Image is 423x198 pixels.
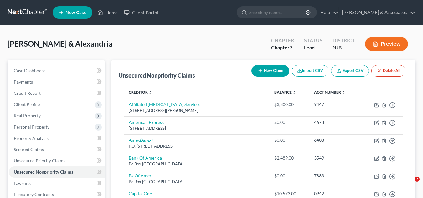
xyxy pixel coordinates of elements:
span: Lawsuits [14,180,31,186]
a: Acct Number unfold_more [314,90,345,94]
span: 7 [290,44,292,50]
iframe: Intercom live chat [402,177,417,192]
span: New Case [65,10,86,15]
a: Lawsuits [9,178,105,189]
a: Payments [9,76,105,88]
span: Executory Contracts [14,192,54,197]
div: 3549 [314,155,356,161]
a: Unsecured Nonpriority Claims [9,166,105,178]
a: Capital One [129,191,152,196]
a: Bk Of Amer [129,173,152,178]
a: [PERSON_NAME] & Associates [339,7,415,18]
a: Balance unfold_more [274,90,296,94]
a: Amex(Amex) [129,137,153,143]
span: Real Property [14,113,41,118]
i: unfold_more [148,91,152,94]
div: District [333,37,355,44]
div: Lead [304,44,322,51]
div: Status [304,37,322,44]
a: Secured Claims [9,144,105,155]
div: 0942 [314,190,356,197]
div: P.O. [STREET_ADDRESS] [129,143,264,149]
div: $10,573.00 [274,190,304,197]
span: Unsecured Priority Claims [14,158,65,163]
div: $0.00 [274,173,304,179]
span: Secured Claims [14,147,44,152]
a: Case Dashboard [9,65,105,76]
a: Credit Report [9,88,105,99]
a: Creditor unfold_more [129,90,152,94]
div: [STREET_ADDRESS] [129,125,264,131]
i: (Amex) [140,137,153,143]
i: unfold_more [292,91,296,94]
i: unfold_more [342,91,345,94]
span: [PERSON_NAME] & Alexandria [8,39,113,48]
button: New Claim [251,65,289,77]
a: Affiliated [MEDICAL_DATA] Services [129,102,200,107]
a: Client Portal [121,7,162,18]
a: Property Analysis [9,133,105,144]
div: 4673 [314,119,356,125]
a: Export CSV [331,65,369,77]
div: Chapter [271,44,294,51]
div: 7883 [314,173,356,179]
div: $0.00 [274,119,304,125]
span: Case Dashboard [14,68,46,73]
div: 6403 [314,137,356,143]
a: Unsecured Priority Claims [9,155,105,166]
span: Property Analysis [14,135,49,141]
div: $2,489.00 [274,155,304,161]
div: 9447 [314,101,356,108]
div: Po Box [GEOGRAPHIC_DATA] [129,179,264,185]
div: Chapter [271,37,294,44]
span: 7 [415,177,420,182]
div: $0.00 [274,137,304,143]
div: Po Box [GEOGRAPHIC_DATA] [129,161,264,167]
div: NJB [333,44,355,51]
a: Home [94,7,121,18]
span: Credit Report [14,90,41,96]
button: Import CSV [292,65,328,77]
button: Delete All [371,65,405,77]
span: Payments [14,79,33,84]
span: Client Profile [14,102,40,107]
span: Personal Property [14,124,49,129]
a: American Express [129,119,164,125]
span: Unsecured Nonpriority Claims [14,169,73,175]
button: Preview [365,37,408,51]
a: Help [317,7,338,18]
div: [STREET_ADDRESS][PERSON_NAME] [129,108,264,114]
div: $3,300.00 [274,101,304,108]
a: Bank Of America [129,155,162,160]
input: Search by name... [249,7,307,18]
div: Unsecured Nonpriority Claims [119,72,195,79]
